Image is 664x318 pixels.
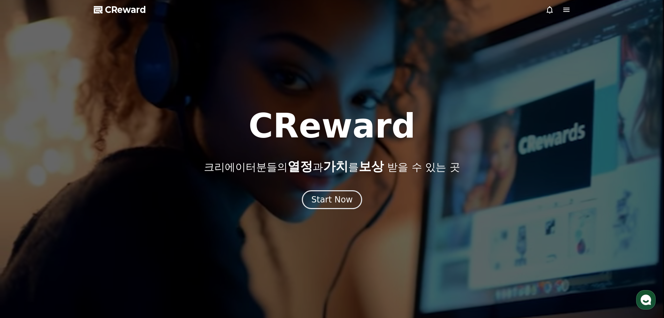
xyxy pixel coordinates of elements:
span: 대화 [64,232,72,238]
a: 설정 [90,221,134,239]
span: 홈 [22,232,26,237]
div: Start Now [311,194,353,205]
span: CReward [105,4,146,15]
span: 설정 [108,232,116,237]
span: 보상 [359,159,384,173]
span: 가치 [323,159,348,173]
button: Start Now [302,190,362,209]
a: Start Now [302,197,362,204]
p: 크리에이터분들의 과 를 받을 수 있는 곳 [204,160,460,173]
h1: CReward [249,109,415,143]
span: 열정 [288,159,313,173]
a: CReward [94,4,146,15]
a: 대화 [46,221,90,239]
a: 홈 [2,221,46,239]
